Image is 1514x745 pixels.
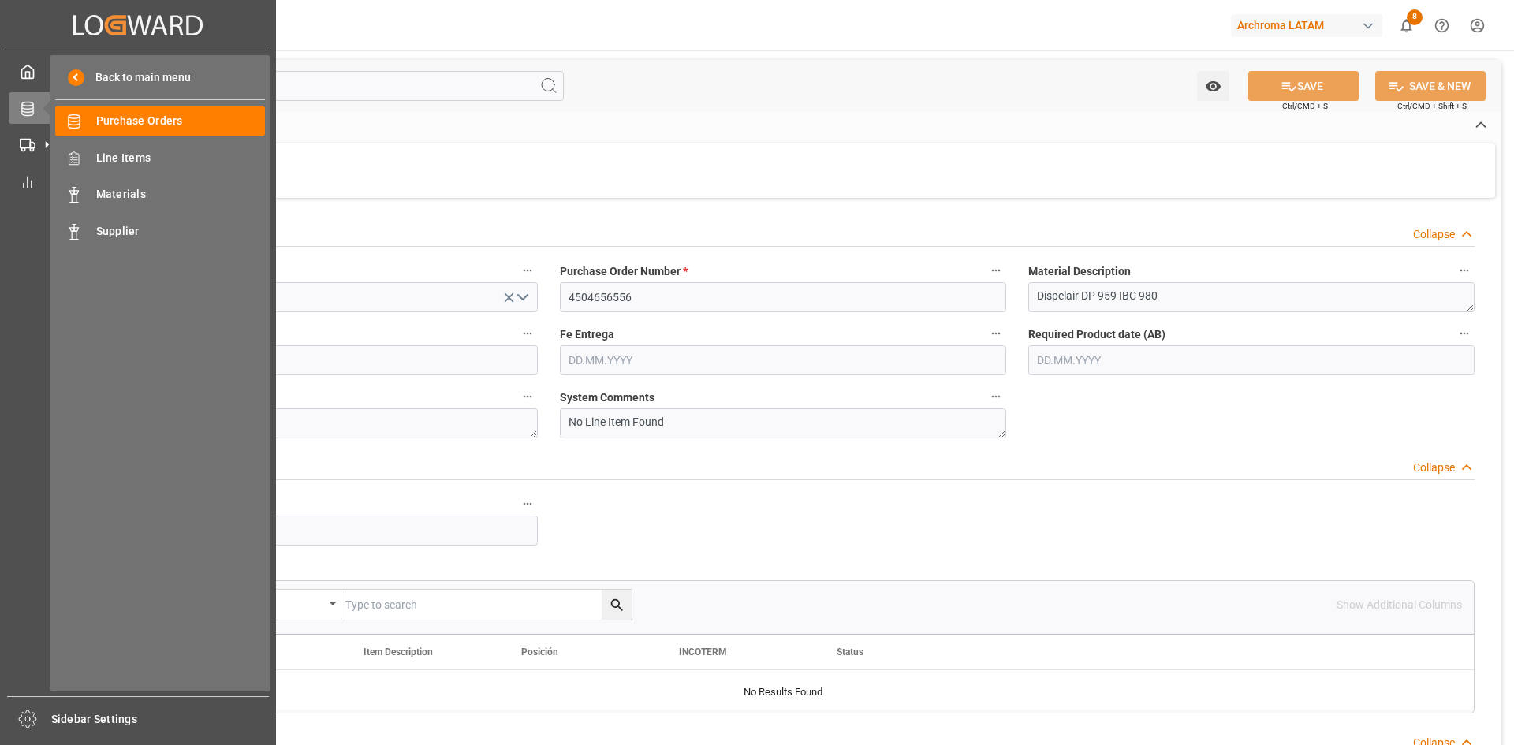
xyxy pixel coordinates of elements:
a: Line Items [55,142,265,173]
button: Created By [517,386,538,407]
div: Equals [231,593,324,611]
span: Required Product date (AB) [1028,326,1165,343]
input: Type to search [341,590,632,620]
span: Purchase Orders [96,113,266,129]
button: System Comments [986,386,1006,407]
button: open menu [223,590,341,620]
a: Materials [55,179,265,210]
span: Ctrl/CMD + S [1282,100,1328,112]
span: Supplier [96,223,266,240]
span: Ctrl/CMD + Shift + S [1397,100,1467,112]
span: System Comments [560,389,654,406]
span: Status [837,646,863,657]
span: Materials [96,186,266,203]
textarea: No Line Item Found [560,408,1006,438]
button: Archroma LATAM [1231,10,1389,40]
button: show 8 new notifications [1389,8,1424,43]
input: DD.MM.YYYY [560,345,1006,375]
span: INCOTERM [679,646,727,657]
div: Collapse [1413,460,1455,476]
span: Purchase Order Number [560,263,688,280]
button: SAVE & NEW [1375,71,1486,101]
button: Required Product date (AB) [1454,323,1475,344]
button: Status [517,260,538,281]
a: My Cockpit [9,56,267,87]
textarea: Eve [91,408,538,438]
input: DD.MM.YYYY [1028,345,1475,375]
button: SAVE [1248,71,1359,101]
span: Posición [521,646,558,657]
a: My Reports [9,166,267,196]
span: Item Description [364,646,433,657]
button: Total No of Line Items [517,494,538,514]
button: Help Center [1424,8,1460,43]
div: Collapse [1413,226,1455,243]
span: 8 [1407,9,1423,25]
button: open menu [91,282,538,312]
a: Supplier [55,215,265,246]
button: Purchase Order Number * [986,260,1006,281]
input: Search Fields [73,71,564,101]
span: Fe Entrega [560,326,614,343]
button: search button [602,590,632,620]
button: Order Creation Date [517,323,538,344]
input: DD.MM.YYYY [91,345,538,375]
button: Material Description [1454,260,1475,281]
button: Fe Entrega [986,323,1006,344]
button: open menu [1197,71,1229,101]
a: Purchase Orders [55,106,265,136]
span: Back to main menu [84,69,191,86]
textarea: Dispelair DP 959 IBC 980 [1028,282,1475,312]
div: Archroma LATAM [1231,14,1382,37]
span: Sidebar Settings [51,711,270,728]
span: Material Description [1028,263,1131,280]
span: Line Items [96,150,266,166]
